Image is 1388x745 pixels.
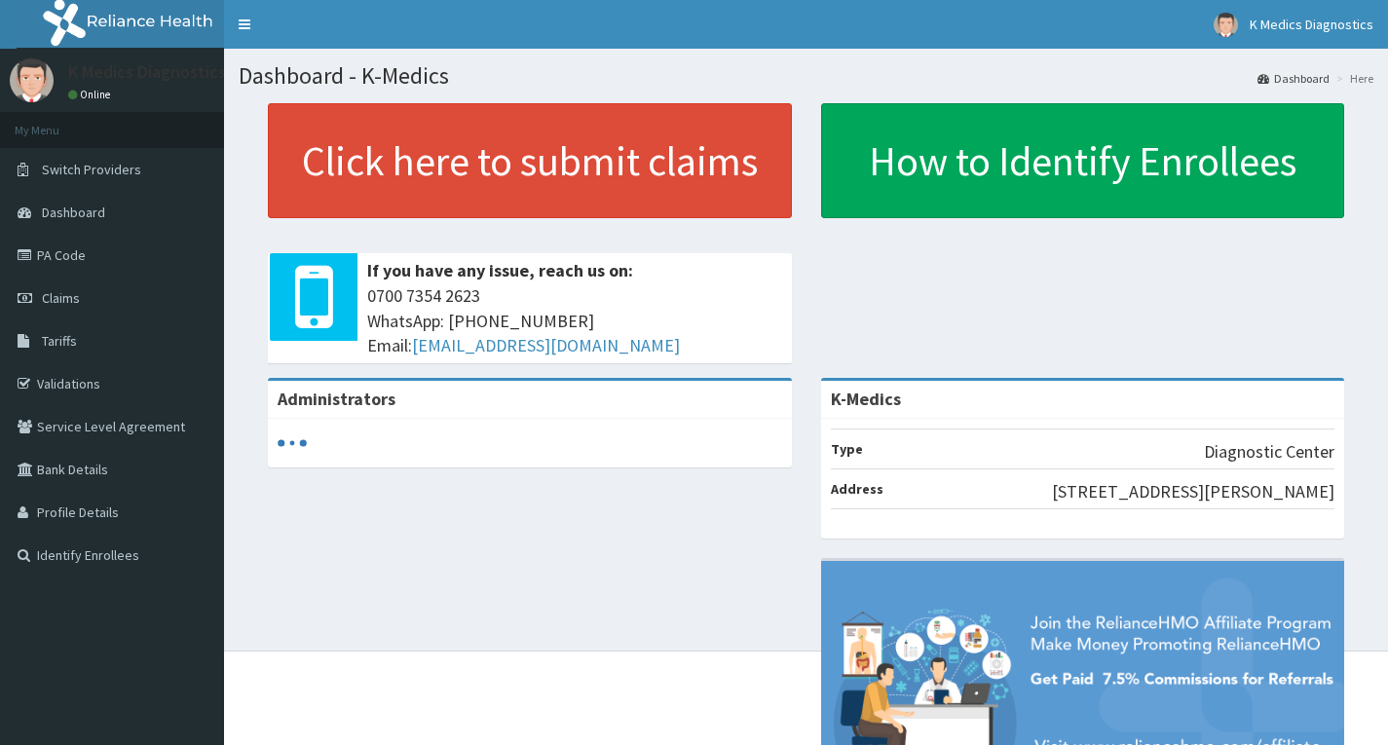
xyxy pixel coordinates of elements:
span: Dashboard [42,204,105,221]
img: User Image [10,58,54,102]
a: [EMAIL_ADDRESS][DOMAIN_NAME] [412,334,680,356]
strong: K-Medics [831,388,901,410]
span: K Medics Diagnostics [1250,16,1373,33]
li: Here [1332,70,1373,87]
span: Claims [42,289,80,307]
b: If you have any issue, reach us on: [367,259,633,281]
b: Type [831,440,863,458]
p: [STREET_ADDRESS][PERSON_NAME] [1052,479,1334,504]
a: Click here to submit claims [268,103,792,218]
img: User Image [1214,13,1238,37]
span: Tariffs [42,332,77,350]
p: K Medics Diagnostics [68,63,226,81]
p: Diagnostic Center [1204,439,1334,465]
b: Address [831,480,883,498]
a: How to Identify Enrollees [821,103,1345,218]
a: Online [68,88,115,101]
h1: Dashboard - K-Medics [239,63,1373,89]
b: Administrators [278,388,395,410]
svg: audio-loading [278,428,307,458]
span: Switch Providers [42,161,141,178]
a: Dashboard [1257,70,1330,87]
span: 0700 7354 2623 WhatsApp: [PHONE_NUMBER] Email: [367,283,782,358]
